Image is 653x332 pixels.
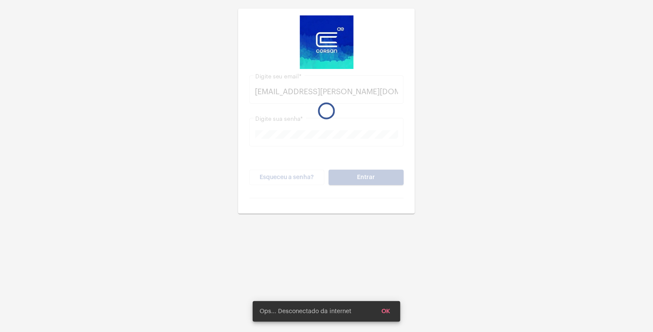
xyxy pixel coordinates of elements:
[381,308,390,314] span: OK
[249,170,324,185] button: Esqueceu a senha?
[375,304,397,319] button: OK
[300,15,354,69] img: d4669ae0-8c07-2337-4f67-34b0df7f5ae4.jpeg
[329,170,404,185] button: Entrar
[260,174,314,180] span: Esqueceu a senha?
[255,87,398,96] input: Digite seu email
[260,307,351,316] span: Ops... Desconectado da internet
[357,174,375,180] span: Entrar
